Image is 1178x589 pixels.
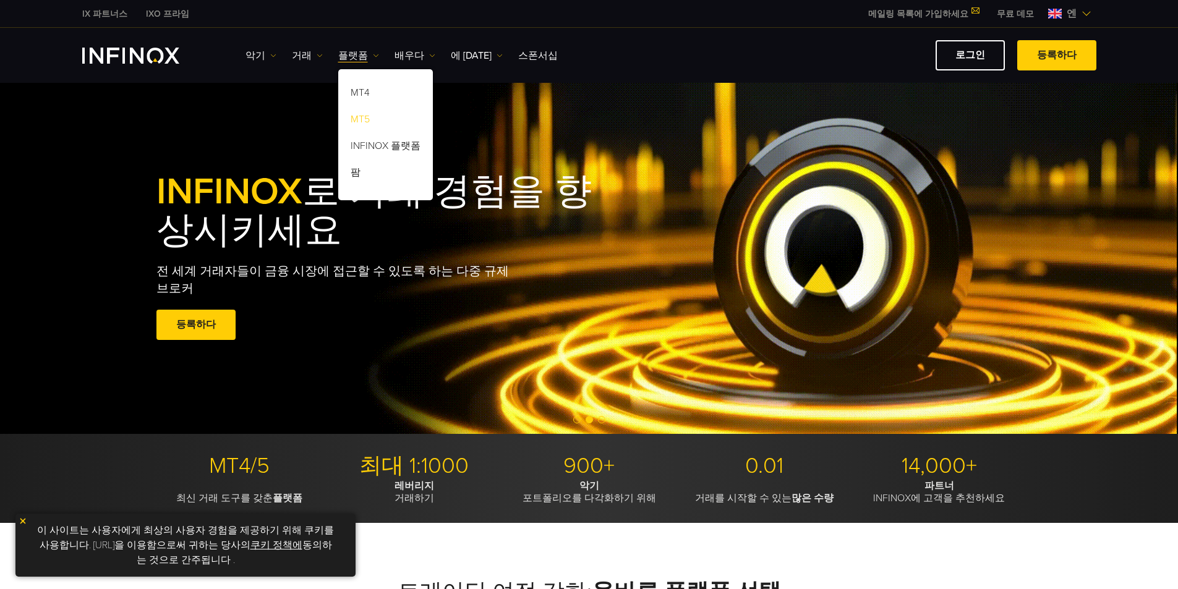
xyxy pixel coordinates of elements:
font: IX 파트너스 [82,9,127,19]
a: 거래 [292,48,323,63]
font: 악기 [245,49,265,62]
font: 로 거래 경험을 향상시키세요 [156,169,592,253]
a: 배우다 [395,48,435,63]
span: 슬라이드 3으로 이동 [598,416,605,423]
span: 슬라이드 1로 이동 [573,416,581,423]
a: 등록하다 [156,310,236,340]
font: IXO 프라임 [146,9,189,19]
font: INFINOX에 고객을 추천하세요 [873,492,1005,504]
a: INFINOX 플랫폼 [338,135,433,161]
a: 인피녹스 메뉴 [988,7,1043,20]
font: 등록하다 [176,318,216,331]
font: 악기 [579,480,599,492]
a: 등록하다 [1017,40,1096,70]
span: 슬라이드 2로 이동 [586,416,593,423]
font: 에 [DATE] [451,49,492,62]
font: 포트폴리오를 다각화하기 위해 [523,492,656,504]
font: 플랫폼 [273,492,302,504]
img: 노란색 닫기 아이콘 [19,517,27,525]
font: 무료 데모 [997,9,1034,19]
font: 로그인 [955,49,985,61]
font: 스폰서십 [518,49,558,62]
a: 에 [DATE] [451,48,503,63]
font: 거래 [292,49,312,62]
font: 이 사이트는 사용자에게 최상의 사용자 경험을 제공하기 위해 쿠키를 사용합니다. [URL]을 이용함으로써 귀하는 당사의 [37,524,334,551]
a: 메일링 목록에 가입하세요 [859,9,988,19]
font: 거래를 시작할 수 있는 [695,492,792,504]
font: 배우다 [395,49,424,62]
a: 악기 [245,48,276,63]
font: 메일링 목록에 가입하세요 [868,9,968,19]
font: 거래하기 [395,492,434,504]
font: MT4 [351,87,370,99]
font: 14,000+ [902,452,977,479]
a: 인피녹스 [137,7,198,20]
a: MT5 [338,108,433,135]
font: 최대 1:1000 [359,452,469,479]
font: 등록하다 [1037,49,1077,61]
font: 많은 수량 [792,492,834,504]
font: 파트너 [924,480,954,492]
a: 로그인 [936,40,1005,70]
font: 레버리지 [395,480,434,492]
font: 플랫폼 [338,49,368,62]
a: 쿠키 정책에 [250,539,302,551]
font: MT5 [351,113,370,125]
a: MT4 [338,82,433,108]
font: INFINOX 플랫폼 [351,140,420,152]
font: 엔 [1067,7,1077,20]
a: 인피녹스 [73,7,137,20]
font: INFINOX [156,169,302,214]
a: 팜 [338,161,433,188]
a: 스폰서십 [518,48,558,63]
a: INFINOX 로고 [82,48,208,64]
font: 최신 거래 도구를 갖춘 [176,492,273,504]
font: 팜 [351,166,361,179]
font: MT4/5 [209,452,270,479]
font: 0.01 [745,452,783,479]
a: 플랫폼 [338,48,379,63]
font: 전 세계 거래자들이 금융 시장에 접근할 수 있도록 하는 다중 규제 브로커 [156,264,509,296]
font: 900+ [563,452,615,479]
